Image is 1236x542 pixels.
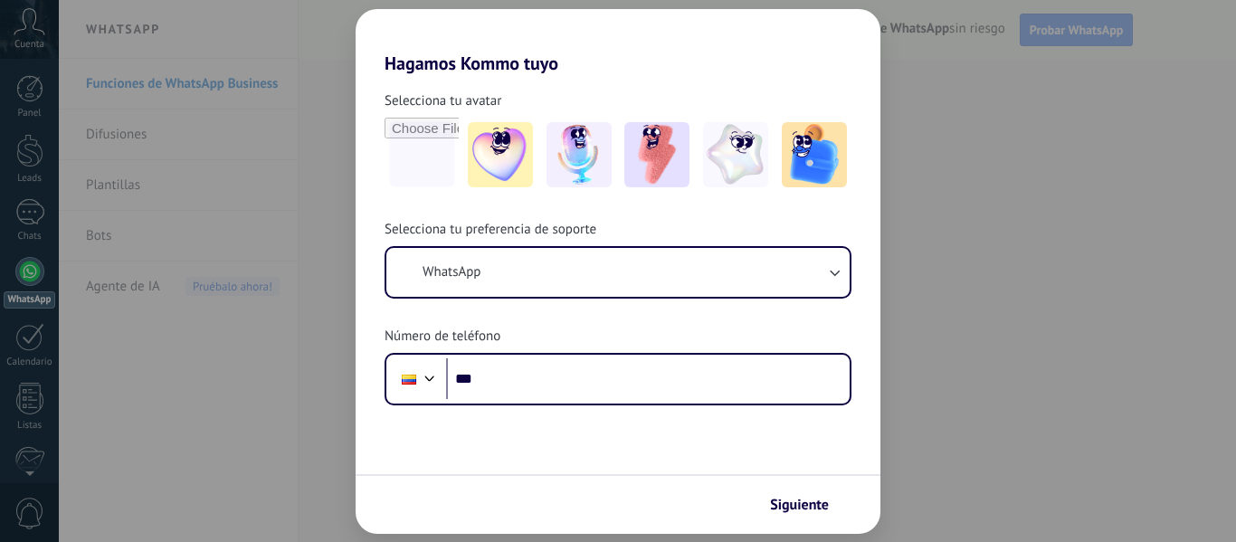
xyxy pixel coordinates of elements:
img: -1.jpeg [468,122,533,187]
div: Colombia: + 57 [392,360,426,398]
span: Selecciona tu avatar [385,92,501,110]
span: Selecciona tu preferencia de soporte [385,221,596,239]
h2: Hagamos Kommo tuyo [356,9,880,74]
img: -4.jpeg [703,122,768,187]
button: Siguiente [762,490,853,520]
span: WhatsApp [423,263,480,281]
span: Número de teléfono [385,328,500,346]
img: -3.jpeg [624,122,689,187]
img: -5.jpeg [782,122,847,187]
img: -2.jpeg [547,122,612,187]
button: WhatsApp [386,248,850,297]
span: Siguiente [770,499,829,511]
